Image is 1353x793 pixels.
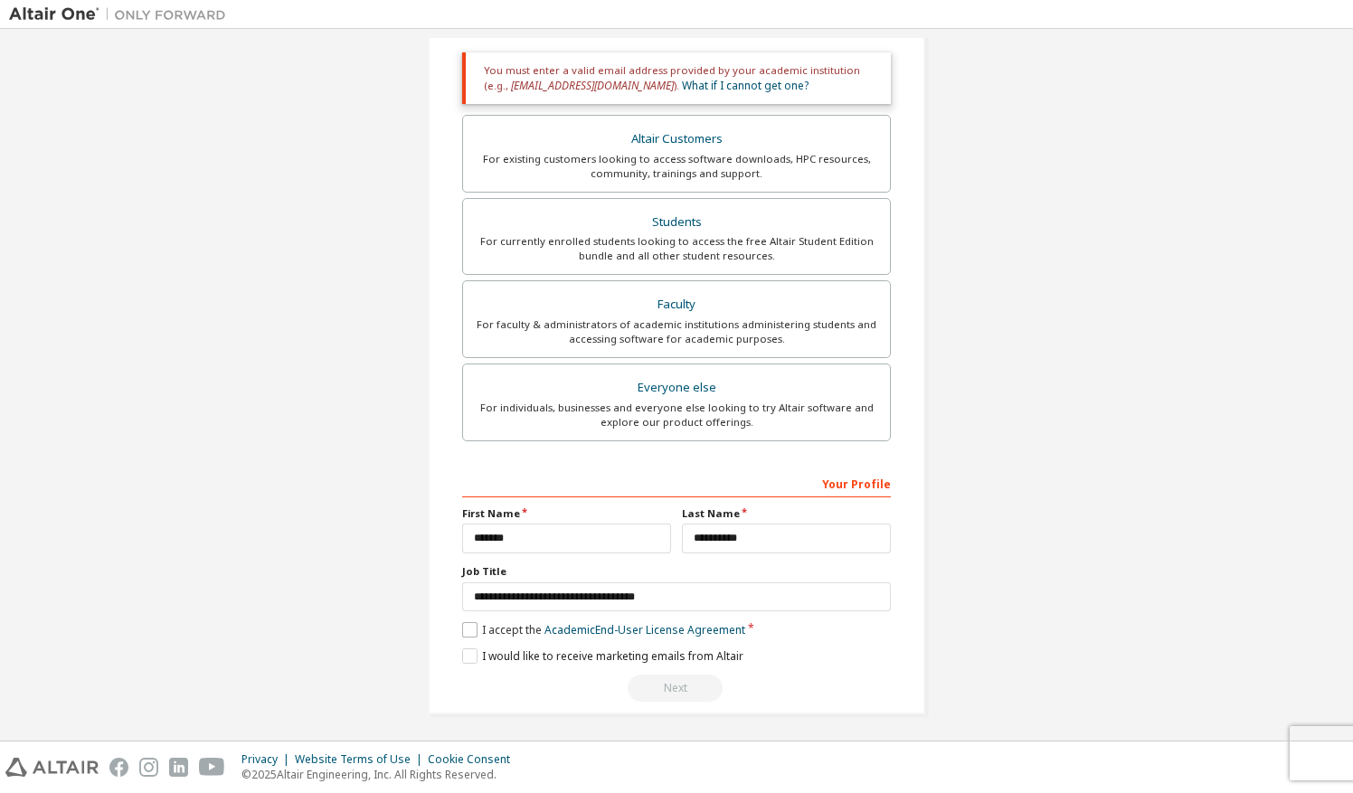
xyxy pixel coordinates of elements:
[5,758,99,777] img: altair_logo.svg
[241,752,295,767] div: Privacy
[474,375,879,401] div: Everyone else
[462,506,671,521] label: First Name
[474,210,879,235] div: Students
[511,78,674,93] span: [EMAIL_ADDRESS][DOMAIN_NAME]
[474,317,879,346] div: For faculty & administrators of academic institutions administering students and accessing softwa...
[462,52,891,104] div: You must enter a valid email address provided by your academic institution (e.g., ).
[241,767,521,782] p: © 2025 Altair Engineering, Inc. All Rights Reserved.
[462,648,743,664] label: I would like to receive marketing emails from Altair
[474,234,879,263] div: For currently enrolled students looking to access the free Altair Student Edition bundle and all ...
[462,622,745,637] label: I accept the
[9,5,235,24] img: Altair One
[474,292,879,317] div: Faculty
[169,758,188,777] img: linkedin.svg
[474,152,879,181] div: For existing customers looking to access software downloads, HPC resources, community, trainings ...
[462,675,891,702] div: You need to provide your academic email
[474,401,879,430] div: For individuals, businesses and everyone else looking to try Altair software and explore our prod...
[474,127,879,152] div: Altair Customers
[682,506,891,521] label: Last Name
[109,758,128,777] img: facebook.svg
[139,758,158,777] img: instagram.svg
[295,752,428,767] div: Website Terms of Use
[682,78,809,93] a: What if I cannot get one?
[199,758,225,777] img: youtube.svg
[428,752,521,767] div: Cookie Consent
[462,468,891,497] div: Your Profile
[462,564,891,579] label: Job Title
[544,622,745,637] a: Academic End-User License Agreement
